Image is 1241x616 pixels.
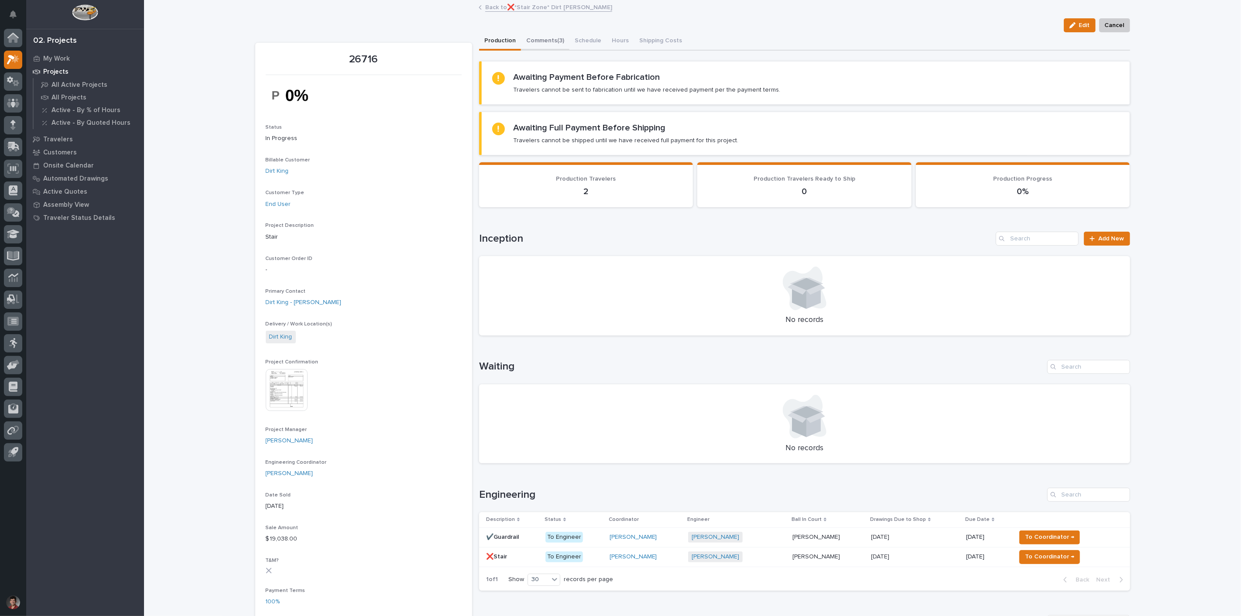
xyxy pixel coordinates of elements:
a: [PERSON_NAME] [692,553,739,561]
button: To Coordinator → [1019,550,1080,564]
a: End User [266,200,291,209]
button: Cancel [1099,18,1130,32]
a: Traveler Status Details [26,211,144,224]
a: Add New [1084,232,1130,246]
p: [PERSON_NAME] [792,532,842,541]
a: Dirt King [266,167,289,176]
p: [DATE] [871,551,891,561]
p: - [266,265,462,274]
p: [PERSON_NAME] [792,551,842,561]
button: Hours [607,32,634,51]
a: All Projects [34,91,144,103]
p: Travelers [43,136,73,144]
p: Active Quotes [43,188,87,196]
button: Next [1093,576,1130,584]
button: Production [479,32,521,51]
input: Search [1047,360,1130,374]
span: Customer Type [266,190,305,195]
a: My Work [26,52,144,65]
p: 1 of 1 [479,569,505,590]
a: 100% [266,597,280,606]
p: Status [545,515,561,524]
button: Comments (3) [521,32,569,51]
a: [PERSON_NAME] [610,553,657,561]
p: Active - By Quoted Hours [51,119,130,127]
p: Coordinator [609,515,639,524]
button: Notifications [4,5,22,24]
p: Travelers cannot be sent to fabrication until we have received payment per the payment terms. [514,86,781,94]
h2: Awaiting Full Payment Before Shipping [514,123,666,133]
p: Stair [266,233,462,242]
span: T&M? [266,558,279,563]
tr: ❌Stair❌Stair To Engineer[PERSON_NAME] [PERSON_NAME] [PERSON_NAME][PERSON_NAME] [DATE][DATE] [DATE... [479,547,1130,567]
p: Assembly View [43,201,89,209]
h1: Engineering [479,489,1044,501]
a: Assembly View [26,198,144,211]
div: Notifications [11,10,22,24]
p: records per page [564,576,613,583]
p: No records [490,315,1120,325]
button: Shipping Costs [634,32,687,51]
p: Engineer [687,515,710,524]
p: [DATE] [266,502,462,511]
p: Active - By % of Hours [51,106,120,114]
a: Onsite Calendar [26,159,144,172]
span: Project Confirmation [266,359,319,365]
a: Dirt King [269,332,292,342]
h1: Inception [479,233,993,245]
button: Schedule [569,32,607,51]
a: [PERSON_NAME] [266,469,313,478]
h1: Waiting [479,360,1044,373]
button: users-avatar [4,593,22,612]
p: Description [486,515,515,524]
span: Status [266,125,282,130]
p: ❌Stair [486,551,509,561]
span: Customer Order ID [266,256,313,261]
p: Traveler Status Details [43,214,115,222]
a: Active - By Quoted Hours [34,116,144,129]
p: Due Date [965,515,990,524]
a: Customers [26,146,144,159]
p: [DATE] [966,553,1009,561]
span: Billable Customer [266,157,310,163]
span: Sale Amount [266,525,298,530]
p: Drawings Due to Shop [870,515,926,524]
span: Date Sold [266,493,291,498]
p: My Work [43,55,70,63]
input: Search [1047,488,1130,502]
p: No records [490,444,1120,453]
img: BnPNqT6R5EVBKPeEkOzo9v0Vsn8l3OxVzfXHtBzc8Dc [266,80,331,110]
a: Travelers [26,133,144,146]
span: Payment Terms [266,588,305,593]
p: Automated Drawings [43,175,108,183]
a: Active - By % of Hours [34,104,144,116]
span: Back [1071,576,1090,584]
button: Back [1056,576,1093,584]
p: Onsite Calendar [43,162,94,170]
tr: ✔️Guardrail✔️Guardrail To Engineer[PERSON_NAME] [PERSON_NAME] [PERSON_NAME][PERSON_NAME] [DATE][D... [479,527,1130,547]
a: Back to❌*Stair Zone* Dirt [PERSON_NAME] [485,2,612,12]
p: Ball In Court [792,515,822,524]
a: All Active Projects [34,79,144,91]
p: Show [508,576,524,583]
a: Dirt King - [PERSON_NAME] [266,298,342,307]
p: Customers [43,149,77,157]
p: ✔️Guardrail [486,532,521,541]
span: To Coordinator → [1025,551,1074,562]
span: To Coordinator → [1025,532,1074,542]
p: Travelers cannot be shipped until we have received full payment for this project. [514,137,739,144]
p: All Projects [51,94,86,102]
p: 0% [926,186,1120,197]
p: 2 [490,186,683,197]
button: Edit [1064,18,1096,32]
p: All Active Projects [51,81,107,89]
p: $ 19,038.00 [266,534,462,544]
span: Add New [1099,236,1124,242]
a: [PERSON_NAME] [610,534,657,541]
div: To Engineer [545,551,583,562]
span: Delivery / Work Location(s) [266,322,333,327]
a: [PERSON_NAME] [266,436,313,445]
a: Automated Drawings [26,172,144,185]
h2: Awaiting Payment Before Fabrication [514,72,660,82]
